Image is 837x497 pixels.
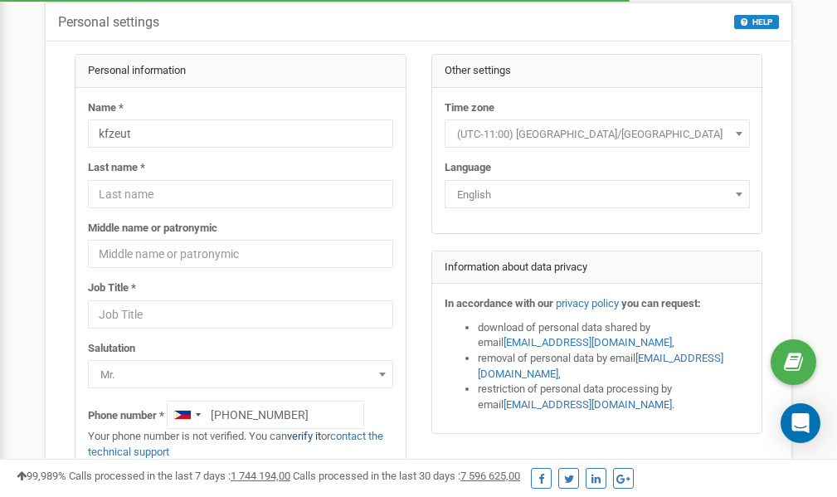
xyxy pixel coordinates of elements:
[88,341,135,357] label: Salutation
[478,352,723,380] a: [EMAIL_ADDRESS][DOMAIN_NAME]
[287,430,321,442] a: verify it
[478,320,750,351] li: download of personal data shared by email ,
[734,15,779,29] button: HELP
[556,297,619,309] a: privacy policy
[17,470,66,482] span: 99,989%
[478,382,750,412] li: restriction of personal data processing by email .
[88,100,124,116] label: Name *
[88,280,136,296] label: Job Title *
[58,15,159,30] h5: Personal settings
[88,160,145,176] label: Last name *
[445,297,553,309] strong: In accordance with our
[460,470,520,482] u: 7 596 625,00
[432,55,762,88] div: Other settings
[88,180,393,208] input: Last name
[293,470,520,482] span: Calls processed in the last 30 days :
[167,401,364,429] input: +1-800-555-55-55
[88,119,393,148] input: Name
[94,363,387,387] span: Mr.
[69,470,290,482] span: Calls processed in the last 7 days :
[168,402,206,428] div: Telephone country code
[231,470,290,482] u: 1 744 194,00
[88,430,383,458] a: contact the technical support
[445,160,491,176] label: Language
[88,221,217,236] label: Middle name or patronymic
[621,297,701,309] strong: you can request:
[781,403,820,443] div: Open Intercom Messenger
[445,100,494,116] label: Time zone
[504,336,672,348] a: [EMAIL_ADDRESS][DOMAIN_NAME]
[445,119,750,148] span: (UTC-11:00) Pacific/Midway
[478,351,750,382] li: removal of personal data by email ,
[450,123,744,146] span: (UTC-11:00) Pacific/Midway
[504,398,672,411] a: [EMAIL_ADDRESS][DOMAIN_NAME]
[88,360,393,388] span: Mr.
[88,408,164,424] label: Phone number *
[445,180,750,208] span: English
[432,251,762,285] div: Information about data privacy
[75,55,406,88] div: Personal information
[88,300,393,329] input: Job Title
[88,429,393,460] p: Your phone number is not verified. You can or
[88,240,393,268] input: Middle name or patronymic
[450,183,744,207] span: English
